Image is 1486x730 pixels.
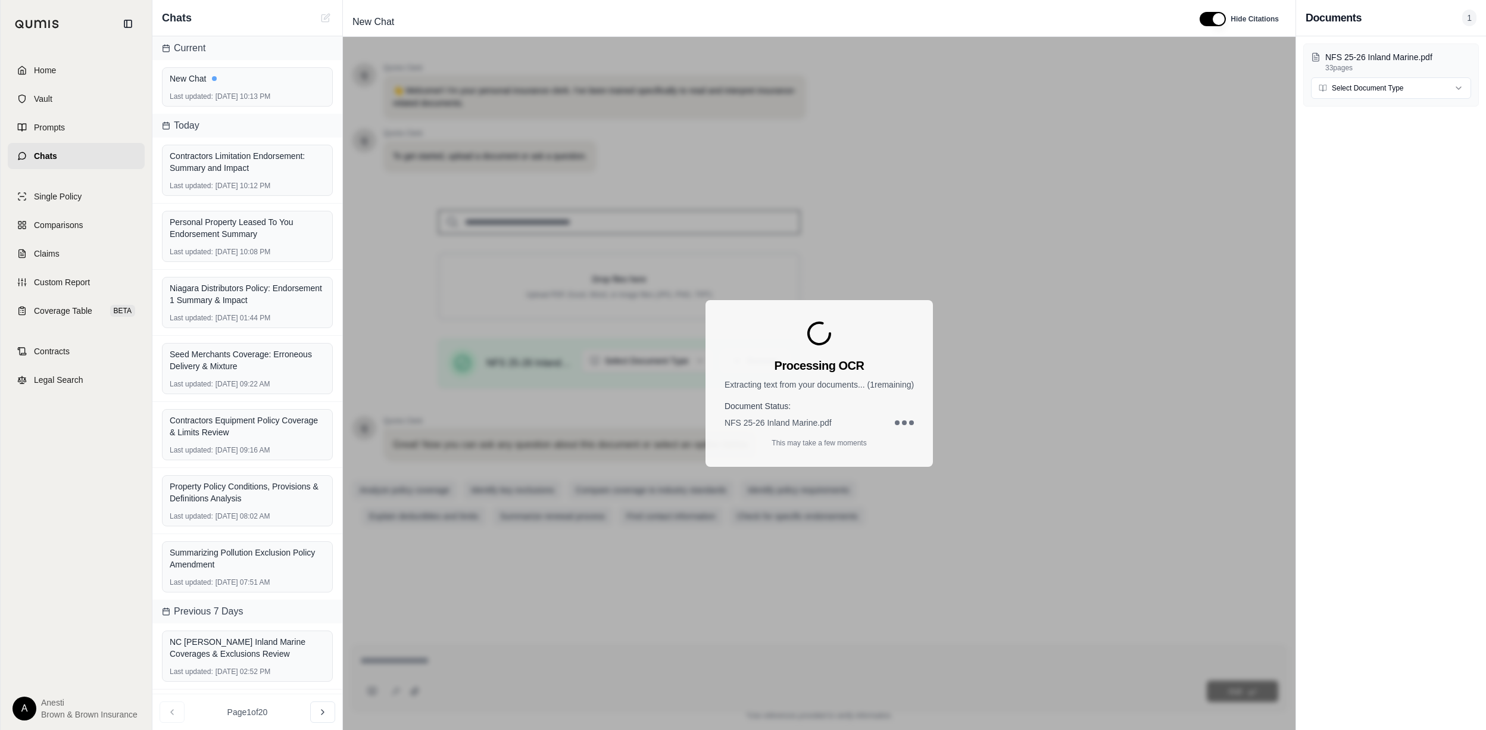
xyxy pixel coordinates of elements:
[8,86,145,112] a: Vault
[170,92,213,101] span: Last updated:
[348,13,399,32] span: New Chat
[170,348,325,372] div: Seed Merchants Coverage: Erroneous Delivery & Mixture
[34,64,56,76] span: Home
[110,305,135,317] span: BETA
[170,636,325,660] div: NC [PERSON_NAME] Inland Marine Coverages & Exclusions Review
[170,313,325,323] div: [DATE] 01:44 PM
[170,511,213,521] span: Last updated:
[348,13,1185,32] div: Edit Title
[41,709,138,720] span: Brown & Brown Insurance
[170,414,325,438] div: Contractors Equipment Policy Coverage & Limits Review
[725,400,914,412] h4: Document Status:
[772,438,866,448] p: This may take a few moments
[8,57,145,83] a: Home
[34,93,52,105] span: Vault
[1306,10,1362,26] h3: Documents
[1325,51,1471,63] p: NFS 25-26 Inland Marine.pdf
[34,248,60,260] span: Claims
[170,667,213,676] span: Last updated:
[170,379,325,389] div: [DATE] 09:22 AM
[227,706,268,718] span: Page 1 of 20
[152,36,342,60] div: Current
[34,345,70,357] span: Contracts
[170,181,325,191] div: [DATE] 10:12 PM
[34,276,90,288] span: Custom Report
[775,357,864,374] h3: Processing OCR
[170,92,325,101] div: [DATE] 10:13 PM
[170,445,325,455] div: [DATE] 09:16 AM
[8,183,145,210] a: Single Policy
[170,578,213,587] span: Last updated:
[34,305,92,317] span: Coverage Table
[170,445,213,455] span: Last updated:
[8,269,145,295] a: Custom Report
[170,511,325,521] div: [DATE] 08:02 AM
[152,600,342,623] div: Previous 7 Days
[170,247,325,257] div: [DATE] 10:08 PM
[170,379,213,389] span: Last updated:
[34,191,82,202] span: Single Policy
[170,181,213,191] span: Last updated:
[41,697,138,709] span: Anesti
[170,247,213,257] span: Last updated:
[170,282,325,306] div: Niagara Distributors Policy: Endorsement 1 Summary & Impact
[170,481,325,504] div: Property Policy Conditions, Provisions & Definitions Analysis
[170,150,325,174] div: Contractors Limitation Endorsement: Summary and Impact
[170,313,213,323] span: Last updated:
[725,417,832,429] span: NFS 25-26 Inland Marine.pdf
[8,241,145,267] a: Claims
[8,143,145,169] a: Chats
[118,14,138,33] button: Collapse sidebar
[170,547,325,570] div: Summarizing Pollution Exclusion Policy Amendment
[1311,51,1471,73] button: NFS 25-26 Inland Marine.pdf33pages
[13,697,36,720] div: A
[162,10,192,26] span: Chats
[319,11,333,25] button: Cannot create new chat while OCR is processing
[152,114,342,138] div: Today
[8,338,145,364] a: Contracts
[8,298,145,324] a: Coverage TableBETA
[170,216,325,240] div: Personal Property Leased To You Endorsement Summary
[170,578,325,587] div: [DATE] 07:51 AM
[725,379,914,391] p: Extracting text from your documents... ( 1 remaining)
[34,374,83,386] span: Legal Search
[34,121,65,133] span: Prompts
[15,20,60,29] img: Qumis Logo
[170,73,325,85] div: New Chat
[1231,14,1279,24] span: Hide Citations
[1462,10,1476,26] span: 1
[8,367,145,393] a: Legal Search
[34,219,83,231] span: Comparisons
[34,150,57,162] span: Chats
[1325,63,1471,73] p: 33 pages
[170,667,325,676] div: [DATE] 02:52 PM
[8,212,145,238] a: Comparisons
[8,114,145,141] a: Prompts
